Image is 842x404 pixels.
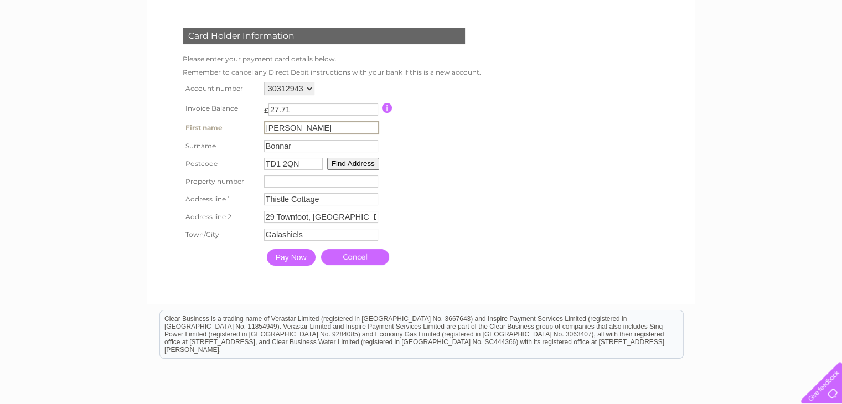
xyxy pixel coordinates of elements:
[180,226,261,244] th: Town/City
[321,249,389,265] a: Cancel
[706,47,739,55] a: Telecoms
[382,103,392,113] input: Information
[180,79,261,98] th: Account number
[29,29,86,63] img: logo.png
[180,53,484,66] td: Please enter your payment card details below.
[264,101,268,115] td: £
[180,155,261,173] th: Postcode
[180,137,261,155] th: Surname
[180,208,261,226] th: Address line 2
[675,47,699,55] a: Energy
[633,6,710,19] a: 0333 014 3131
[805,47,831,55] a: Log out
[180,173,261,190] th: Property number
[160,6,683,54] div: Clear Business is a trading name of Verastar Limited (registered in [GEOGRAPHIC_DATA] No. 3667643...
[768,47,795,55] a: Contact
[180,98,261,118] th: Invoice Balance
[180,66,484,79] td: Remember to cancel any Direct Debit instructions with your bank if this is a new account.
[647,47,668,55] a: Water
[746,47,762,55] a: Blog
[180,190,261,208] th: Address line 1
[183,28,465,44] div: Card Holder Information
[267,249,316,266] input: Pay Now
[180,118,261,137] th: First name
[327,158,379,170] button: Find Address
